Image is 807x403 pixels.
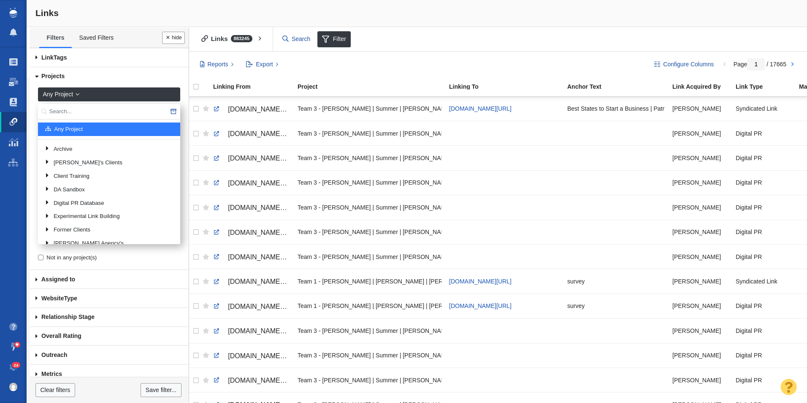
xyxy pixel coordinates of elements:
[669,170,732,195] td: Jim Miller
[30,67,189,86] a: Projects
[672,278,721,285] span: [PERSON_NAME]
[72,29,121,47] a: Saved Filters
[228,377,299,384] span: [DOMAIN_NAME][URL]
[732,121,795,146] td: Digital PR
[241,57,283,72] button: Export
[228,106,337,113] span: [DOMAIN_NAME][URL][US_STATE]
[54,125,83,133] span: Any Project
[736,302,762,310] span: Digital PR
[213,151,290,166] a: [DOMAIN_NAME][URL]
[567,84,672,90] div: Anchor Text
[736,376,762,384] span: Digital PR
[213,300,290,314] a: [DOMAIN_NAME][URL]
[736,105,777,112] span: Syndicated Link
[39,29,72,47] a: Filters
[42,237,175,250] a: [PERSON_NAME] Agency's
[12,362,21,368] span: 24
[213,275,290,289] a: [DOMAIN_NAME][URL]
[736,253,762,261] span: Digital PR
[449,105,512,112] a: [DOMAIN_NAME][URL]
[732,146,795,170] td: Digital PR
[650,57,719,72] button: Configure Columns
[732,195,795,220] td: Digital PR
[567,100,665,118] div: Best States to Start a Business | Patriot 2025 State Startup Index
[213,349,290,363] a: [DOMAIN_NAME][URL]
[9,8,17,18] img: buzzstream_logo_iconsimple.png
[732,343,795,368] td: Digital PR
[213,84,297,90] div: Linking From
[35,8,59,18] span: Links
[736,351,762,359] span: Digital PR
[298,223,441,241] div: Team 3 - [PERSON_NAME] | Summer | [PERSON_NAME]\EMCI Wireless\EMCI Wireless - Digital PR - [US_ST...
[30,365,189,384] a: Metrics
[732,97,795,121] td: Syndicated Link
[41,295,64,302] span: Website
[30,346,189,365] a: Outreach
[669,97,732,121] td: Taylor Tomita
[256,60,273,69] span: Export
[213,324,290,338] a: [DOMAIN_NAME][URL]
[736,228,762,236] span: Digital PR
[449,302,512,309] a: [DOMAIN_NAME][URL]
[30,308,189,327] a: Relationship Stage
[732,244,795,269] td: Digital PR
[42,156,175,169] a: [PERSON_NAME]'s Clients
[298,321,441,340] div: Team 3 - [PERSON_NAME] | Summer | [PERSON_NAME]\EMCI Wireless\EMCI Wireless - Digital PR - [US_ST...
[298,124,441,142] div: Team 3 - [PERSON_NAME] | Summer | [PERSON_NAME]\EMCI Wireless\EMCI Wireless - Digital PR - [US_ST...
[46,254,97,261] span: Not in any project(s)
[736,204,762,211] span: Digital PR
[732,368,795,392] td: Digital PR
[672,327,721,335] span: [PERSON_NAME]
[317,31,351,47] span: Filter
[228,327,299,335] span: [DOMAIN_NAME][URL]
[195,57,238,72] button: Reports
[672,253,721,261] span: [PERSON_NAME]
[672,130,721,137] span: [PERSON_NAME]
[35,383,75,398] a: Clear filters
[669,343,732,368] td: Jim Miller
[213,373,290,388] a: [DOMAIN_NAME][URL]
[213,201,290,215] a: [DOMAIN_NAME][URL]
[228,352,299,359] span: [DOMAIN_NAME][URL]
[9,383,18,391] img: 0a657928374d280f0cbdf2a1688580e1
[42,183,175,196] a: DA Sandbox
[672,204,721,211] span: [PERSON_NAME]
[736,84,798,91] a: Link Type
[567,84,672,91] a: Anchor Text
[449,84,566,91] a: Linking To
[298,100,441,118] div: Team 3 - [PERSON_NAME] | Summer | [PERSON_NAME]\Patriot Software\Patriot Software - Digital PR - ...
[672,376,721,384] span: [PERSON_NAME]
[228,180,299,187] span: [DOMAIN_NAME][URL]
[30,289,189,308] a: Type
[567,297,665,315] div: survey
[228,204,299,211] span: [DOMAIN_NAME][URL]
[672,302,721,310] span: [PERSON_NAME]
[736,179,762,186] span: Digital PR
[734,61,786,68] span: Page / 17665
[669,121,732,146] td: Jim Miller
[669,195,732,220] td: Jim Miller
[669,220,732,244] td: Jim Miller
[736,154,762,162] span: Digital PR
[672,228,721,236] span: [PERSON_NAME]
[672,351,721,359] span: [PERSON_NAME]
[298,248,441,266] div: Team 3 - [PERSON_NAME] | Summer | [PERSON_NAME]\EMCI Wireless\EMCI Wireless - Digital PR - [US_ST...
[30,270,189,289] a: Assigned to
[669,368,732,392] td: Jim Miller
[669,146,732,170] td: Jim Miller
[449,278,512,285] a: [DOMAIN_NAME][URL]
[213,226,290,240] a: [DOMAIN_NAME][URL]
[732,319,795,343] td: Digital PR
[732,170,795,195] td: Digital PR
[42,143,175,155] a: Archive
[208,60,228,69] span: Reports
[228,229,299,236] span: [DOMAIN_NAME][URL]
[663,60,714,69] span: Configure Columns
[669,294,732,318] td: Kyle Ochsner
[672,84,735,91] a: Link Acquired By
[567,272,665,290] div: survey
[298,198,441,216] div: Team 3 - [PERSON_NAME] | Summer | [PERSON_NAME]\EMCI Wireless\EMCI Wireless - Digital PR - [US_ST...
[672,105,721,112] span: [PERSON_NAME]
